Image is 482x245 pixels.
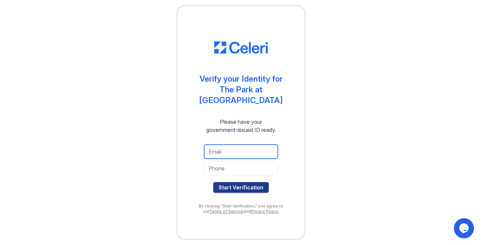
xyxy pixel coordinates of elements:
[191,74,291,106] div: Verify your Identity for The Park at [GEOGRAPHIC_DATA]
[204,161,278,175] input: Phone
[214,42,268,54] img: CE_Logo_Blue-a8612792a0a2168367f1c8372b55b34899dd931a85d93a1a3d3e32e68fde9ad4.png
[213,182,269,193] button: Start Verification
[191,203,291,214] div: By clicking "Start Verification," you agree to our and
[209,209,243,214] a: Terms of Service
[251,209,279,214] a: Privacy Policy.
[194,118,288,134] div: Please have your government-issued ID ready.
[454,218,475,238] iframe: chat widget
[204,145,278,159] input: Email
